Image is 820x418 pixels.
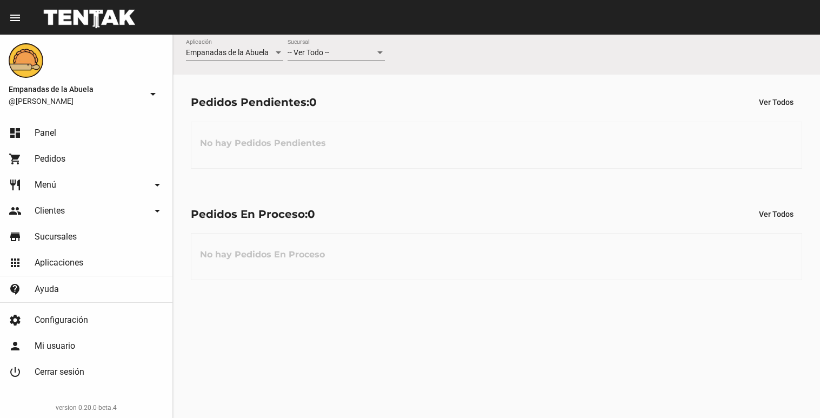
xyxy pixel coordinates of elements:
[35,367,84,377] span: Cerrar sesión
[309,96,317,109] span: 0
[9,204,22,217] mat-icon: people
[35,180,56,190] span: Menú
[759,210,794,218] span: Ver Todos
[9,152,22,165] mat-icon: shopping_cart
[9,314,22,327] mat-icon: settings
[750,92,802,112] button: Ver Todos
[750,204,802,224] button: Ver Todos
[9,402,164,413] div: version 0.20.0-beta.4
[9,127,22,140] mat-icon: dashboard
[9,340,22,353] mat-icon: person
[35,284,59,295] span: Ayuda
[186,48,269,57] span: Empanadas de la Abuela
[191,94,317,111] div: Pedidos Pendientes:
[35,231,77,242] span: Sucursales
[288,48,329,57] span: -- Ver Todo --
[35,128,56,138] span: Panel
[759,98,794,107] span: Ver Todos
[151,178,164,191] mat-icon: arrow_drop_down
[9,256,22,269] mat-icon: apps
[35,315,88,326] span: Configuración
[9,230,22,243] mat-icon: store
[151,204,164,217] mat-icon: arrow_drop_down
[9,283,22,296] mat-icon: contact_support
[146,88,159,101] mat-icon: arrow_drop_down
[191,205,315,223] div: Pedidos En Proceso:
[9,178,22,191] mat-icon: restaurant
[35,257,83,268] span: Aplicaciones
[35,205,65,216] span: Clientes
[35,341,75,351] span: Mi usuario
[35,154,65,164] span: Pedidos
[9,43,43,78] img: f0136945-ed32-4f7c-91e3-a375bc4bb2c5.png
[9,366,22,379] mat-icon: power_settings_new
[191,238,334,271] h3: No hay Pedidos En Proceso
[9,11,22,24] mat-icon: menu
[9,96,142,107] span: @[PERSON_NAME]
[308,208,315,221] span: 0
[191,127,335,160] h3: No hay Pedidos Pendientes
[9,83,142,96] span: Empanadas de la Abuela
